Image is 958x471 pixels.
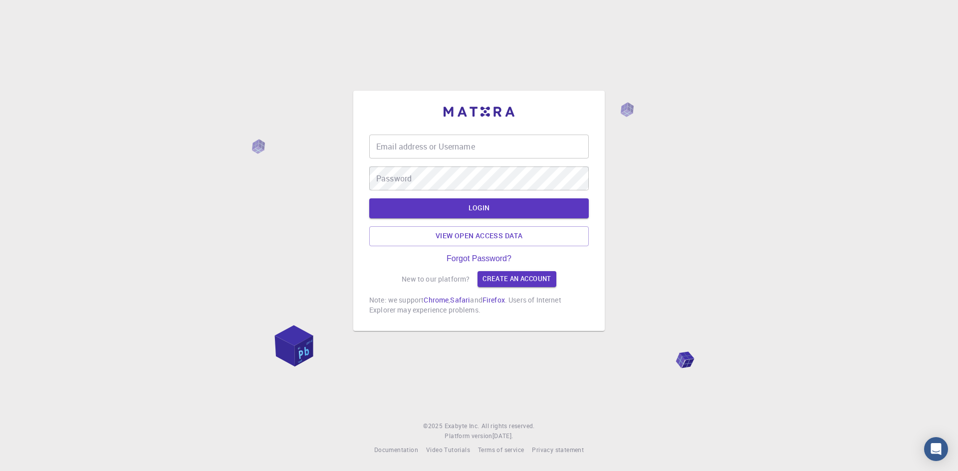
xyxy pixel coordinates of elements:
[426,446,470,454] span: Video Tutorials
[482,295,505,305] a: Firefox
[369,295,589,315] p: Note: we support , and . Users of Internet Explorer may experience problems.
[374,446,418,454] span: Documentation
[445,421,479,431] a: Exabyte Inc.
[924,437,948,461] div: Open Intercom Messenger
[492,431,513,441] a: [DATE].
[445,431,492,441] span: Platform version
[478,445,524,455] a: Terms of service
[478,446,524,454] span: Terms of service
[450,295,470,305] a: Safari
[369,198,589,218] button: LOGIN
[369,226,589,246] a: View open access data
[447,254,511,263] a: Forgot Password?
[426,445,470,455] a: Video Tutorials
[423,421,444,431] span: © 2025
[424,295,449,305] a: Chrome
[532,445,584,455] a: Privacy statement
[492,432,513,440] span: [DATE] .
[532,446,584,454] span: Privacy statement
[478,271,556,287] a: Create an account
[445,422,479,430] span: Exabyte Inc.
[481,421,535,431] span: All rights reserved.
[374,445,418,455] a: Documentation
[402,274,470,284] p: New to our platform?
